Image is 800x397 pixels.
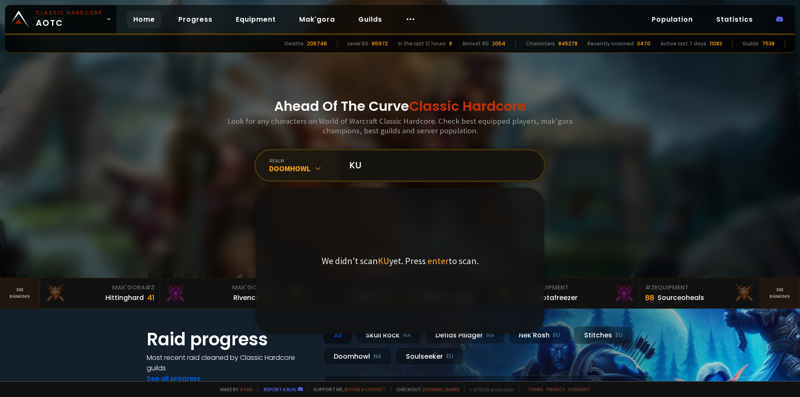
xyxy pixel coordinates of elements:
div: Active last 7 days [660,40,706,47]
a: Mak'Gora#3Hittinghard41 [40,278,160,308]
div: Defias Pillager [425,326,505,344]
h3: Look for any characters on World of Warcraft Classic Hardcore. Check best equipped players, mak'g... [224,116,576,135]
a: Population [645,11,700,28]
h4: Most recent raid cleaned by Classic Hardcore guilds [147,352,313,373]
div: Deaths [285,40,304,47]
div: 88 [645,292,654,303]
div: Equipment [645,283,755,292]
div: Notafreezer [537,292,577,303]
span: # 3 [145,283,155,292]
div: 845278 [558,40,577,47]
span: # 3 [645,283,655,292]
div: Nek'Rosh [508,326,570,344]
a: #3Equipment88Sourceoheals [640,278,760,308]
a: #2Equipment88Notafreezer [520,278,640,308]
a: Equipment [229,11,282,28]
div: Doomhowl [269,164,339,173]
h1: Raid progress [147,326,313,352]
a: Privacy [547,386,565,392]
a: Consent [568,386,590,392]
a: Progress [172,11,219,28]
a: Terms [528,386,543,392]
a: See all progress [147,374,201,383]
span: KU [378,255,389,267]
a: Buy me a coffee [345,386,386,392]
div: In the last 12 hours [398,40,446,47]
div: 8 [449,40,452,47]
div: Equipment [525,283,635,292]
div: 3470 [637,40,650,47]
div: 7538 [762,40,775,47]
h1: Ahead Of The Curve [274,96,526,116]
small: NA [373,352,382,361]
small: NA [486,331,495,340]
a: Mak'Gora#2Rivench100 [160,278,280,308]
small: EU [553,331,560,340]
div: 2054 [492,40,505,47]
div: Guilds [742,40,759,47]
div: Characters [526,40,555,47]
span: Classic Hardcore [409,97,526,115]
a: Guilds [352,11,389,28]
div: Mak'Gora [45,283,155,292]
a: Classic HardcoreAOTC [5,5,117,33]
div: Sourceoheals [657,292,704,303]
div: 65972 [372,40,388,47]
div: Hittinghard [105,292,144,303]
small: EU [446,352,453,361]
a: Seeranking [760,278,800,308]
small: NA [403,331,411,340]
small: Classic Hardcore [36,9,102,17]
span: enter [427,255,449,267]
a: Mak'gora [292,11,342,28]
div: All [323,326,352,344]
div: Recently scanned [587,40,634,47]
small: EU [615,331,622,340]
span: Made by [215,386,252,392]
div: Rivench [233,292,260,303]
span: Support me, [308,386,386,392]
span: AOTC [36,9,102,29]
span: v. d752d5 - production [464,386,514,392]
div: Soulseeker [395,347,464,365]
div: Stitches [574,326,633,344]
div: Doomhowl [323,347,392,365]
div: Almost 60 [462,40,489,47]
span: Checkout [391,386,459,392]
div: 205746 [307,40,327,47]
div: 41 [147,292,155,303]
input: Search a character... [344,150,534,180]
div: 11083 [710,40,722,47]
a: Statistics [710,11,760,28]
div: Mak'Gora [165,283,275,292]
p: We didn't scan yet. Press to scan. [322,255,479,267]
a: Report a bug [264,386,296,392]
a: [DOMAIN_NAME] [423,386,459,392]
a: a fan [240,386,252,392]
div: realm [269,157,339,164]
div: Level 60 [347,40,368,47]
a: Home [127,11,162,28]
div: Skull Rock [355,326,422,344]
